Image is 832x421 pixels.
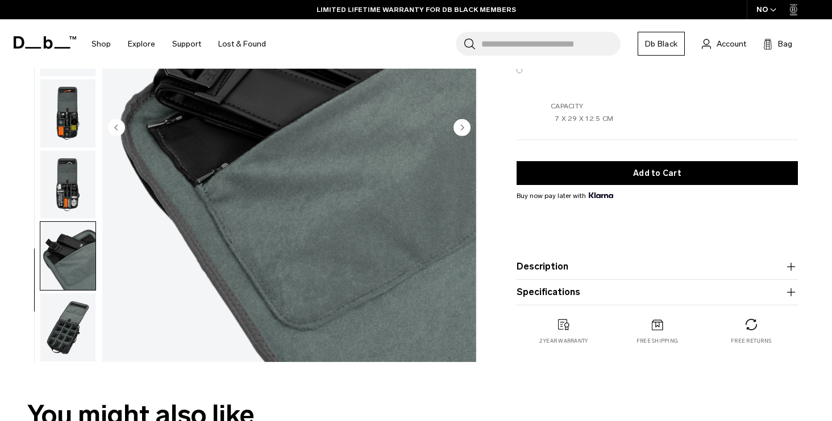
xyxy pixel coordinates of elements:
button: TheCIAProCameraInsert-10_4e6cce19-0202-4bc3-a03c-53920ee0ce38.png [40,293,96,362]
nav: Main Navigation [83,19,274,69]
button: Previous slide [108,119,125,138]
button: Description [517,260,798,273]
button: TheCIAProCameraInsert-9_8e3b460b-f865-404b-b3da-e583a6e30e5d.png [40,150,96,220]
button: Next slide [454,119,471,138]
button: Add to Cart [517,161,798,185]
button: TheCIAProCameraInsert-8_eb240fd9-4ad6-4206-a313-d342aa01b24d.png [40,79,96,148]
span: Account [717,38,746,50]
img: TheCIAProCameraInsert-5_adee83ab-81c0-4564-9c8e-d7f3710c896b.png [40,222,95,290]
a: Lost & Found [218,24,266,64]
a: Account [702,37,746,50]
img: {"height" => 20, "alt" => "Klarna"} [589,192,613,198]
span: Buy now pay later with [517,191,613,201]
span: Bag [778,38,792,50]
a: Db Black [638,32,685,56]
p: Free shipping [637,337,678,345]
img: TheCIAProCameraInsert-8_eb240fd9-4ad6-4206-a313-d342aa01b24d.png [40,79,95,148]
p: Free returns [731,337,771,345]
a: Support [172,24,201,64]
button: Specifications [517,285,798,299]
button: TheCIAProCameraInsert-5_adee83ab-81c0-4564-9c8e-d7f3710c896b.png [40,221,96,291]
a: Shop [91,24,111,64]
p: 2 year warranty [539,337,588,345]
p: 7 X 29 X 12.5 CM [555,113,764,126]
p: Capacity [551,101,764,111]
a: Explore [128,24,155,64]
img: TheCIAProCameraInsert-9_8e3b460b-f865-404b-b3da-e583a6e30e5d.png [40,151,95,219]
img: TheCIAProCameraInsert-10_4e6cce19-0202-4bc3-a03c-53920ee0ce38.png [40,293,95,361]
a: LIMITED LIFETIME WARRANTY FOR DB BLACK MEMBERS [317,5,516,15]
button: Bag [763,37,792,50]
